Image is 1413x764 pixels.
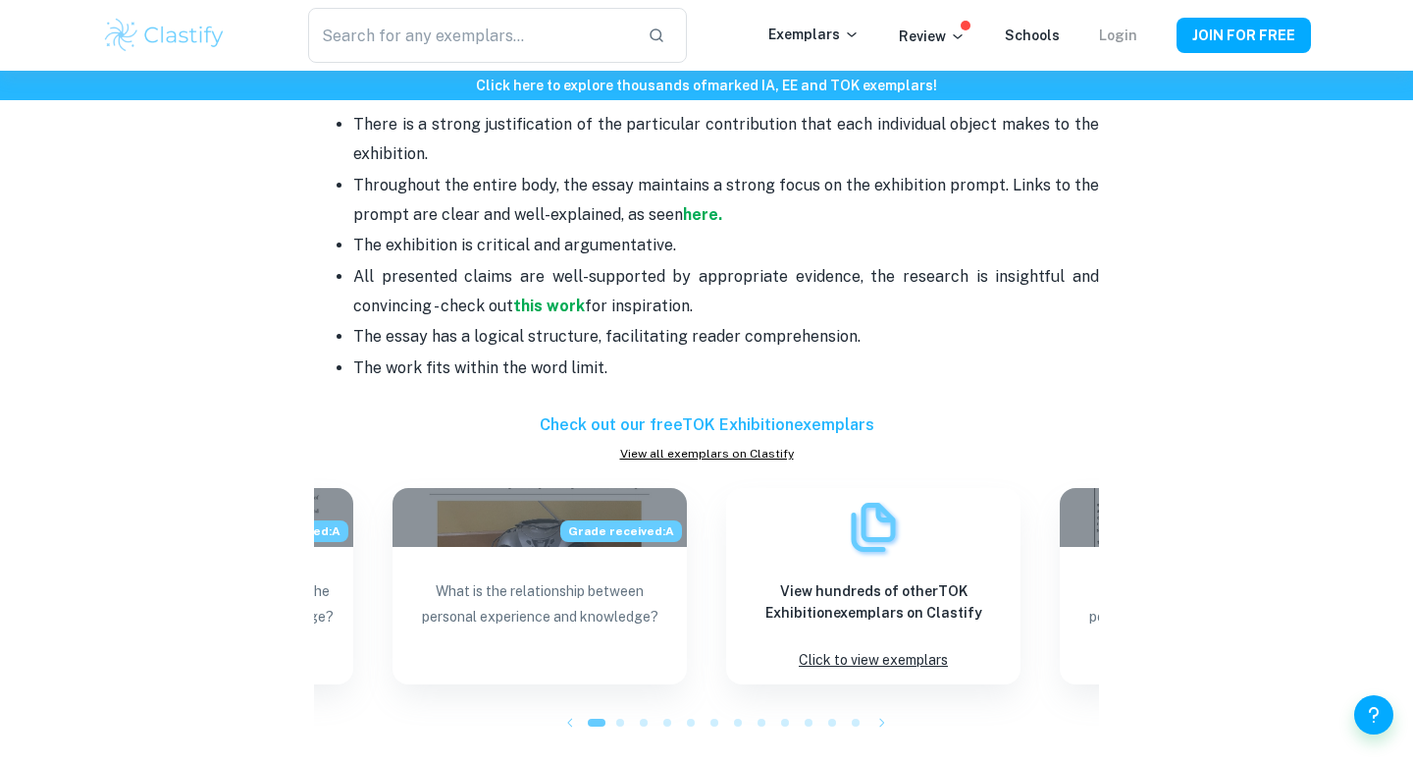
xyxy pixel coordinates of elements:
p: The exhibition is critical and argumentative. [353,231,1099,260]
h6: Click here to explore thousands of marked IA, EE and TOK exemplars ! [4,75,1409,96]
input: Search for any exemplars... [308,8,632,63]
img: Clastify logo [102,16,227,55]
a: ExemplarsView hundreds of otherTOK Exhibitionexemplars on ClastifyClick to view exemplars [726,488,1020,684]
a: here. [683,205,722,224]
a: Blog exemplar: What is the relationship between personaWhat is the relationship between personal ... [1060,488,1354,684]
button: Help and Feedback [1354,695,1393,735]
a: this work [513,297,585,315]
p: There is a strong justification of the particular contribution that each individual object makes ... [353,110,1099,170]
h6: View hundreds of other TOK Exhibition exemplars on Clastify [742,580,1005,624]
a: View all exemplars on Clastify [314,445,1099,463]
button: JOIN FOR FREE [1177,18,1311,53]
a: Login [1099,27,1137,43]
span: Grade received: A [560,520,682,542]
h6: Check out our free TOK Exhibition exemplars [314,413,1099,437]
p: The work fits within the word limit. [353,354,1099,383]
img: Exemplars [844,498,903,557]
p: Click to view exemplars [799,647,948,674]
a: Blog exemplar: What is the relationship between personaGrade received:AWhat is the relationship b... [392,488,687,684]
a: Schools [1005,27,1060,43]
p: All presented claims are well-supported by appropriate evidence, the research is insightful and c... [353,262,1099,322]
p: Exemplars [768,24,860,45]
p: Throughout the entire body, the essay maintains a strong focus on the exhibition prompt. Links to... [353,171,1099,231]
p: What is the relationship between personal experience and knowledge? [408,578,671,665]
p: What is the relationship between personal experience and knowledge? (Knowledge and Knower) [1075,578,1338,665]
p: The essay has a logical structure, facilitating reader comprehension. [353,322,1099,352]
p: Review [899,26,966,47]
